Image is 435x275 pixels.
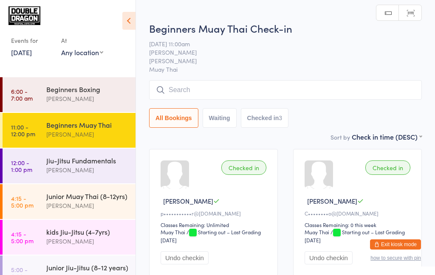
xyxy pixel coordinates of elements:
[46,165,128,175] div: [PERSON_NAME]
[46,84,128,94] div: Beginners Boxing
[305,228,329,236] div: Muay Thai
[161,228,185,236] div: Muay Thai
[3,220,136,255] a: 4:15 -5:00 pmkids Jiu-Jitsu (4-7yrs)[PERSON_NAME]
[8,6,40,25] img: Double Dragon Gym
[3,184,136,219] a: 4:15 -5:00 pmJunior Muay Thai (8-12yrs)[PERSON_NAME]
[46,227,128,236] div: kids Jiu-Jitsu (4-7yrs)
[149,65,422,73] span: Muay Thai
[3,113,136,148] a: 11:00 -12:00 pmBeginners Muay Thai[PERSON_NAME]
[46,129,128,139] div: [PERSON_NAME]
[305,221,413,228] div: Classes Remaining: 0 this week
[221,160,266,175] div: Checked in
[149,21,422,35] h2: Beginners Muay Thai Check-in
[149,56,409,65] span: [PERSON_NAME]
[149,39,409,48] span: [DATE] 11:00am
[46,236,128,246] div: [PERSON_NAME]
[3,149,136,183] a: 12:00 -1:00 pmJiu-Jitsu Fundamentals[PERSON_NAME]
[352,132,422,141] div: Check in time (DESC)
[149,80,422,100] input: Search
[11,123,35,137] time: 11:00 - 12:00 pm
[11,230,34,244] time: 4:15 - 5:00 pm
[161,221,269,228] div: Classes Remaining: Unlimited
[11,48,32,57] a: [DATE]
[46,156,128,165] div: Jiu-Jitsu Fundamentals
[149,48,409,56] span: [PERSON_NAME]
[305,251,353,264] button: Undo checkin
[163,196,213,205] span: [PERSON_NAME]
[203,108,237,128] button: Waiting
[61,34,103,48] div: At
[241,108,289,128] button: Checked in3
[330,133,350,141] label: Sort by
[305,228,405,244] span: / Starting out – Last Grading [DATE]
[11,88,33,101] time: 6:00 - 7:00 am
[46,191,128,201] div: Junior Muay Thai (8-12yrs)
[46,94,128,104] div: [PERSON_NAME]
[161,251,209,264] button: Undo checkin
[307,196,357,205] span: [PERSON_NAME]
[61,48,103,57] div: Any location
[3,77,136,112] a: 6:00 -7:00 amBeginners Boxing[PERSON_NAME]
[149,108,198,128] button: All Bookings
[161,210,269,217] div: p•••••••••••r@[DOMAIN_NAME]
[11,159,32,173] time: 12:00 - 1:00 pm
[11,34,53,48] div: Events for
[46,120,128,129] div: Beginners Muay Thai
[370,239,421,250] button: Exit kiosk mode
[370,255,421,261] button: how to secure with pin
[46,201,128,210] div: [PERSON_NAME]
[46,263,128,272] div: Junior Jiu-Jitsu (8-12 years)
[161,228,261,244] span: / Starting out – Last Grading [DATE]
[279,115,282,121] div: 3
[365,160,410,175] div: Checked in
[11,195,34,208] time: 4:15 - 5:00 pm
[305,210,413,217] div: C••••••••o@[DOMAIN_NAME]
